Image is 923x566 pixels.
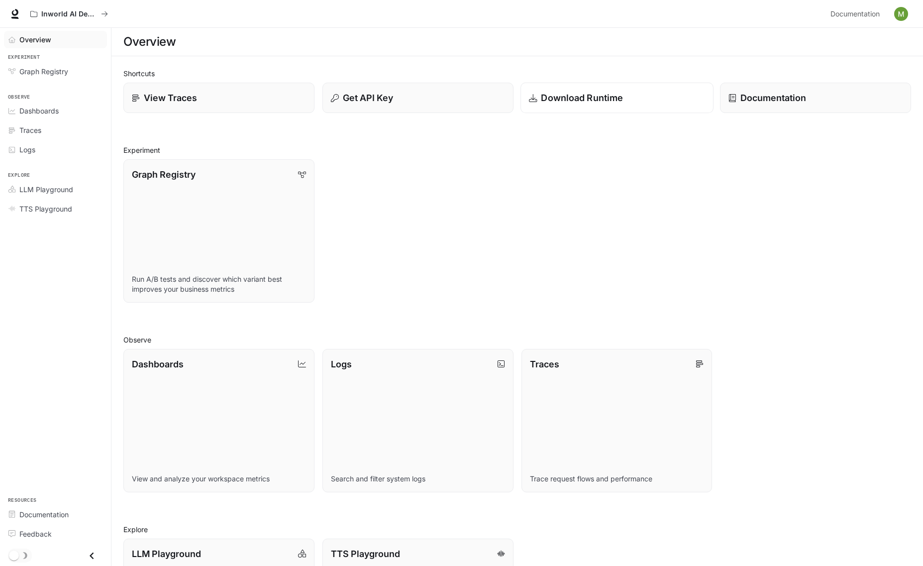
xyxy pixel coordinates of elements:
[132,547,201,561] p: LLM Playground
[132,357,184,371] p: Dashboards
[331,547,400,561] p: TTS Playground
[9,550,19,561] span: Dark mode toggle
[19,106,59,116] span: Dashboards
[123,335,911,345] h2: Observe
[19,125,41,135] span: Traces
[331,357,352,371] p: Logs
[894,7,908,21] img: User avatar
[123,68,911,79] h2: Shortcuts
[132,274,306,294] p: Run A/B tests and discover which variant best improves your business metrics
[4,141,107,158] a: Logs
[322,83,513,113] button: Get API Key
[530,357,559,371] p: Traces
[41,10,97,18] p: Inworld AI Demos
[123,145,911,155] h2: Experiment
[132,168,196,181] p: Graph Registry
[123,83,314,113] a: View Traces
[4,102,107,119] a: Dashboards
[19,509,69,520] span: Documentation
[19,144,35,155] span: Logs
[4,31,107,48] a: Overview
[826,4,887,24] a: Documentation
[4,506,107,523] a: Documentation
[26,4,112,24] button: All workspaces
[891,4,911,24] button: User avatar
[19,66,68,77] span: Graph Registry
[19,529,52,539] span: Feedback
[123,159,314,303] a: Graph RegistryRun A/B tests and discover which variant best improves your business metrics
[541,91,623,105] p: Download Runtime
[331,474,505,484] p: Search and filter system logs
[123,524,911,535] h2: Explore
[4,525,107,543] a: Feedback
[132,474,306,484] p: View and analyze your workspace metrics
[530,474,704,484] p: Trace request flows and performance
[123,32,176,52] h1: Overview
[830,8,880,20] span: Documentation
[521,349,713,492] a: TracesTrace request flows and performance
[4,181,107,198] a: LLM Playground
[4,121,107,139] a: Traces
[81,546,103,566] button: Close drawer
[343,91,393,105] p: Get API Key
[322,349,513,492] a: LogsSearch and filter system logs
[4,200,107,218] a: TTS Playground
[19,204,72,214] span: TTS Playground
[740,91,806,105] p: Documentation
[144,91,197,105] p: View Traces
[19,34,51,45] span: Overview
[520,83,714,113] a: Download Runtime
[4,63,107,80] a: Graph Registry
[123,349,314,492] a: DashboardsView and analyze your workspace metrics
[720,83,911,113] a: Documentation
[19,184,73,195] span: LLM Playground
